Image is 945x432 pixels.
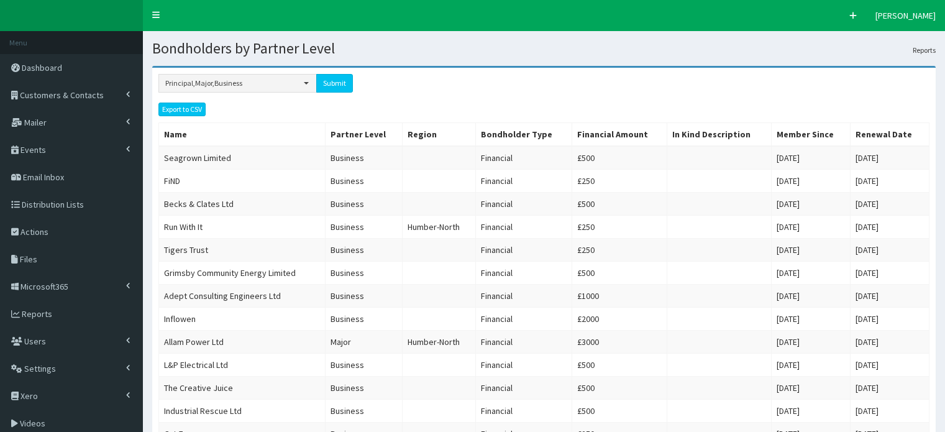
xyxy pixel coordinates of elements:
[476,376,572,399] td: Financial
[159,146,326,170] td: Seagrown Limited
[20,418,45,429] span: Videos
[476,192,572,215] td: Financial
[21,144,46,155] span: Events
[851,215,929,238] td: [DATE]
[771,261,851,284] td: [DATE]
[159,261,326,284] td: Grimsby Community Energy Limited
[572,122,667,146] th: Financial Amount
[326,169,403,192] td: Business
[326,353,403,376] td: Business
[22,199,84,210] span: Distribution Lists
[159,169,326,192] td: FiND
[771,215,851,238] td: [DATE]
[572,192,667,215] td: £500
[326,122,403,146] th: Partner Level
[159,284,326,307] td: Adept Consulting Engineers Ltd
[572,146,667,170] td: £500
[771,353,851,376] td: [DATE]
[159,399,326,422] td: Industrial Rescue Ltd
[24,363,56,374] span: Settings
[476,353,572,376] td: Financial
[771,146,851,170] td: [DATE]
[572,330,667,353] td: £3000
[667,122,771,146] th: In Kind Description
[21,390,38,402] span: Xero
[326,215,403,238] td: Business
[476,238,572,261] td: Financial
[851,169,929,192] td: [DATE]
[158,74,317,93] button: Principal, Major, Business
[152,40,936,57] h1: Bondholders by Partner Level
[159,330,326,353] td: Allam Power Ltd
[476,399,572,422] td: Financial
[403,215,476,238] td: Humber-North
[851,122,929,146] th: Renewal Date
[326,261,403,284] td: Business
[159,215,326,238] td: Run With It
[851,146,929,170] td: [DATE]
[476,215,572,238] td: Financial
[572,238,667,261] td: £250
[22,62,62,73] span: Dashboard
[572,169,667,192] td: £250
[875,10,936,21] span: [PERSON_NAME]
[326,330,403,353] td: Major
[771,399,851,422] td: [DATE]
[771,192,851,215] td: [DATE]
[476,146,572,170] td: Financial
[851,261,929,284] td: [DATE]
[851,307,929,330] td: [DATE]
[572,376,667,399] td: £500
[572,399,667,422] td: £500
[476,261,572,284] td: Financial
[851,353,929,376] td: [DATE]
[476,307,572,330] td: Financial
[572,215,667,238] td: £250
[24,336,46,347] span: Users
[159,353,326,376] td: L&P Electrical Ltd
[572,353,667,376] td: £500
[159,122,326,146] th: Name
[771,122,851,146] th: Member Since
[572,307,667,330] td: £2000
[326,307,403,330] td: Business
[159,307,326,330] td: Inflowen
[851,399,929,422] td: [DATE]
[159,192,326,215] td: Becks & Clates Ltd
[24,117,47,128] span: Mailer
[476,169,572,192] td: Financial
[913,45,936,55] a: Reports
[771,169,851,192] td: [DATE]
[158,103,206,116] a: Export to CSV
[20,90,104,101] span: Customers & Contacts
[326,376,403,399] td: Business
[771,284,851,307] td: [DATE]
[851,238,929,261] td: [DATE]
[316,74,353,93] input: Submit
[159,376,326,399] td: The Creative Juice
[21,226,48,237] span: Actions
[326,192,403,215] td: Business
[851,192,929,215] td: [DATE]
[326,238,403,261] td: Business
[851,284,929,307] td: [DATE]
[476,122,572,146] th: Bondholder Type
[771,307,851,330] td: [DATE]
[20,254,37,265] span: Files
[165,78,304,89] div: Principal , Major , Business
[851,376,929,399] td: [DATE]
[326,284,403,307] td: Business
[159,238,326,261] td: Tigers Trust
[23,172,64,183] span: Email Inbox
[572,284,667,307] td: £1000
[21,281,68,292] span: Microsoft365
[326,399,403,422] td: Business
[403,330,476,353] td: Humber-North
[851,330,929,353] td: [DATE]
[572,261,667,284] td: £500
[771,376,851,399] td: [DATE]
[326,146,403,170] td: Business
[403,122,476,146] th: Region
[771,238,851,261] td: [DATE]
[22,308,52,319] span: Reports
